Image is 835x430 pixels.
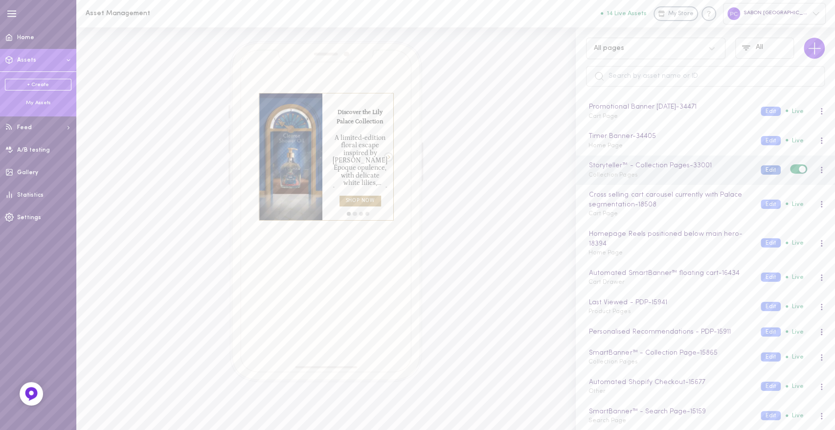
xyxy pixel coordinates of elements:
span: Home [17,35,34,41]
div: move to slide 1 [346,211,352,217]
div: All pages [594,45,624,52]
span: A limited‑edition floral escape inspired by [PERSON_NAME] Époque opulence, with delicate white li... [327,126,392,187]
button: Edit [761,165,781,175]
span: Home Page [588,250,623,256]
div: Cross selling cart carousel currently with Palace segmentation - 18508 [587,190,751,210]
span: Collection Pages [588,172,637,178]
span: Search Page [588,418,626,424]
span: My Store [668,10,694,19]
span: Live [786,201,804,207]
span: Feed [17,125,32,131]
button: Edit [761,136,781,145]
div: Last Viewed - PDP - 15941 [587,297,751,308]
span: Live [786,274,804,280]
span: Live [786,240,804,246]
span: Collection Pages [588,359,637,365]
span: Cart Page [588,211,618,217]
span: Live [786,108,804,114]
span: Live [786,329,804,335]
button: Edit [761,272,781,282]
div: SABON [GEOGRAPHIC_DATA] [723,3,826,24]
span: Live [786,137,804,144]
a: 14 Live Assets [601,10,654,17]
span: Live [786,412,804,419]
span: A/B testing [17,147,50,153]
span: Gallery [17,170,38,176]
button: Edit [761,382,781,391]
span: Settings [17,215,41,221]
button: Edit [761,238,781,248]
div: Homepage Reels positioned below main hero - 18394 [587,229,751,249]
h1: Asset Management [86,10,247,17]
button: All [735,38,794,59]
span: Assets [17,57,36,63]
div: Knowledge center [701,6,716,21]
div: Timer Banner - 34405 [587,131,751,142]
div: Promotional Banner [DATE] - 34471 [587,102,751,113]
span: Product Pages [588,309,631,315]
div: move to slide 4 [364,211,370,217]
div: Storyteller™ - Collection Pages - 33001 [587,160,751,171]
button: 14 Live Assets [601,10,647,17]
button: Edit [761,327,781,337]
span: Home Page [588,143,623,149]
div: SmartBanner™ - Search Page - 15159 [587,407,751,417]
button: Edit [761,352,781,362]
span: Live [786,383,804,389]
div: move to slide 3 [358,211,364,217]
button: Edit [761,411,781,420]
button: Edit [761,302,781,311]
div: Right arrow [383,93,393,220]
div: SmartBanner™ - Collection Page - 15865 [587,348,751,359]
span: Statistics [17,192,44,198]
span: Discover the Lily Palace Collection [327,108,392,126]
span: Cart Drawer [588,279,625,285]
span: Live [786,354,804,360]
div: SHOP NOW [339,196,381,206]
button: Edit [761,107,781,116]
span: Live [786,303,804,310]
div: Automated Shopify Checkout - 15677 [587,377,751,388]
div: Personalised Recommendations - PDP - 15911 [587,327,751,338]
div: My Assets [5,99,71,107]
div: move to slide 2 [352,211,358,217]
a: My Store [654,6,698,21]
input: Search by asset name or ID [586,66,825,87]
span: Cart Page [588,113,618,119]
img: Feedback Button [24,386,39,401]
button: Edit [761,200,781,209]
span: Other [588,388,606,394]
div: Automated SmartBanner™ floating cart - 16434 [587,268,751,279]
a: + Create [5,79,71,91]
